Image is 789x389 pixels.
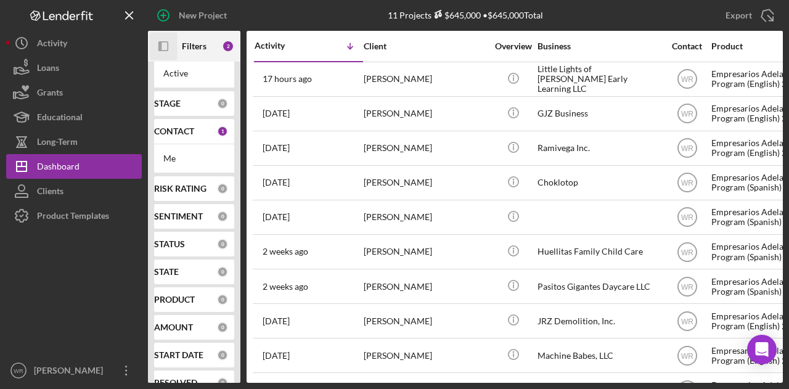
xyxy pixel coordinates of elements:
[364,235,487,268] div: [PERSON_NAME]
[148,3,239,28] button: New Project
[681,144,693,153] text: WR
[364,132,487,165] div: [PERSON_NAME]
[217,322,228,333] div: 0
[747,335,777,364] div: Open Intercom Messenger
[222,40,234,52] div: 2
[263,109,290,118] time: 2025-09-27 19:41
[263,143,290,153] time: 2025-09-27 06:08
[31,358,111,386] div: [PERSON_NAME]
[37,105,83,133] div: Educational
[6,203,142,228] button: Product Templates
[179,3,227,28] div: New Project
[664,41,710,51] div: Contact
[364,63,487,96] div: [PERSON_NAME]
[37,154,80,182] div: Dashboard
[681,351,693,360] text: WR
[154,295,195,305] b: PRODUCT
[217,266,228,277] div: 0
[37,203,109,231] div: Product Templates
[364,270,487,303] div: [PERSON_NAME]
[681,179,693,187] text: WR
[538,235,661,268] div: Huellitas Family Child Care
[263,282,308,292] time: 2025-09-14 21:23
[681,75,693,84] text: WR
[538,305,661,337] div: JRZ Demolition, Inc.
[364,201,487,234] div: [PERSON_NAME]
[263,74,312,84] time: 2025-09-29 03:04
[681,317,693,326] text: WR
[431,10,481,20] div: $645,000
[681,110,693,118] text: WR
[388,10,543,20] div: 11 Projects • $645,000 Total
[37,80,63,108] div: Grants
[364,41,487,51] div: Client
[37,31,67,59] div: Activity
[538,41,661,51] div: Business
[217,126,228,137] div: 1
[6,80,142,105] button: Grants
[538,63,661,96] div: Little Lights of [PERSON_NAME] Early Learning LLC
[217,183,228,194] div: 0
[681,282,693,291] text: WR
[681,213,693,222] text: WR
[6,358,142,383] button: WR[PERSON_NAME]
[14,367,23,374] text: WR
[217,350,228,361] div: 0
[364,97,487,130] div: [PERSON_NAME]
[713,3,783,28] button: Export
[263,247,308,256] time: 2025-09-16 03:32
[364,339,487,372] div: [PERSON_NAME]
[217,211,228,222] div: 0
[182,41,206,51] b: Filters
[154,267,179,277] b: STATE
[6,179,142,203] button: Clients
[538,270,661,303] div: Pasitos Gigantes Daycare LLC
[263,351,290,361] time: 2025-09-11 18:14
[154,322,193,332] b: AMOUNT
[154,239,185,249] b: STATUS
[6,129,142,154] button: Long-Term
[6,31,142,55] button: Activity
[538,166,661,199] div: Choklotop
[538,97,661,130] div: GJZ Business
[217,98,228,109] div: 0
[6,105,142,129] button: Educational
[490,41,536,51] div: Overview
[163,68,225,78] div: Active
[37,179,63,207] div: Clients
[538,339,661,372] div: Machine Babes, LLC
[726,3,752,28] div: Export
[255,41,309,51] div: Activity
[154,350,203,360] b: START DATE
[37,129,78,157] div: Long-Term
[263,178,290,187] time: 2025-09-22 18:07
[681,248,693,256] text: WR
[154,378,197,388] b: RESOLVED
[154,211,203,221] b: SENTIMENT
[154,126,194,136] b: CONTACT
[6,55,142,80] button: Loans
[364,305,487,337] div: [PERSON_NAME]
[263,316,290,326] time: 2025-09-11 21:44
[6,154,142,179] button: Dashboard
[217,239,228,250] div: 0
[154,99,181,109] b: STAGE
[154,184,206,194] b: RISK RATING
[263,212,290,222] time: 2025-09-19 20:29
[217,294,228,305] div: 0
[217,377,228,388] div: 0
[538,132,661,165] div: Ramivega Inc.
[163,154,225,163] div: Me
[364,166,487,199] div: [PERSON_NAME]
[37,55,59,83] div: Loans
